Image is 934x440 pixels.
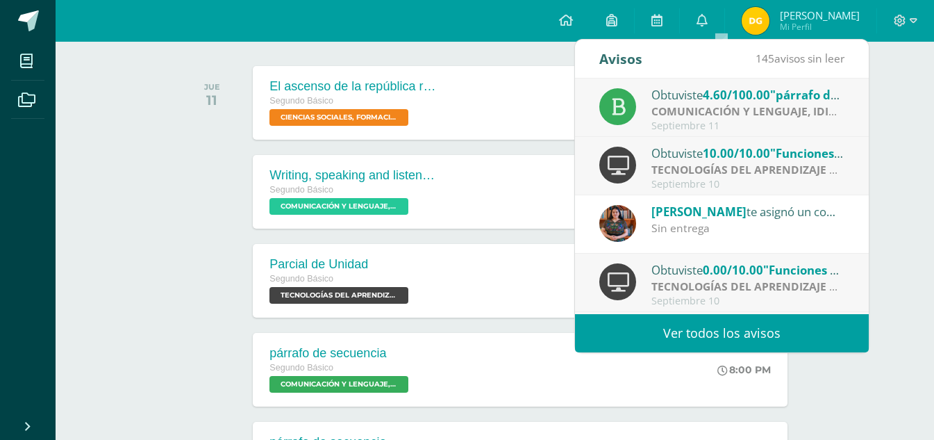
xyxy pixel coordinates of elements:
[575,314,869,352] a: Ver todos los avisos
[651,179,844,190] div: Septiembre 10
[651,85,844,104] div: Obtuviste en
[204,82,220,92] div: JUE
[651,144,844,162] div: Obtuviste en
[269,185,333,195] span: Segundo Básico
[269,198,408,215] span: COMUNICACIÓN Y LENGUAJE, IDIOMA EXTRANJERO 'Sección C'
[599,40,642,78] div: Avisos
[269,79,436,94] div: El ascenso de la república romana
[269,346,412,361] div: párrafo de secuencia
[756,51,774,66] span: 145
[269,363,333,373] span: Segundo Básico
[780,21,860,33] span: Mi Perfil
[651,120,844,132] div: Septiembre 11
[651,220,844,236] div: Sin entrega
[651,202,844,220] div: te asignó un comentario en 'Funciones Lógicas (Moneda y Reemplazar)' para 'TECNOLOGÍAS DEL APREND...
[756,51,844,66] span: avisos sin leer
[651,204,747,220] span: [PERSON_NAME]
[717,364,771,376] div: 8:00 PM
[742,7,769,35] img: 2338014896a91b37bfd5954146aec6a0.png
[599,205,636,242] img: 60a759e8b02ec95d430434cf0c0a55c7.png
[651,279,844,295] div: | Proyecto de práctica
[269,109,408,126] span: CIENCIAS SOCIALES, FORMACIÓN CIUDADANA E INTERCULTURALIDAD 'Sección C'
[651,295,844,307] div: Septiembre 10
[651,104,908,119] strong: COMUNICACIÓN Y LENGUAJE, IDIOMA ESPAÑOL
[780,8,860,22] span: [PERSON_NAME]
[770,87,903,103] span: "párrafo de secuencia"
[703,145,770,161] span: 10.00/10.00
[651,104,844,120] div: | Proyecto de práctica
[703,262,763,278] span: 0.00/10.00
[651,162,844,178] div: | Proyecto de dominio
[269,274,333,284] span: Segundo Básico
[269,168,436,183] div: Writing, speaking and listening.
[651,261,844,279] div: Obtuviste en
[703,87,770,103] span: 4.60/100.00
[269,376,408,393] span: COMUNICACIÓN Y LENGUAJE, IDIOMA ESPAÑOL 'Sección C'
[269,257,412,272] div: Parcial de Unidad
[269,287,408,304] span: TECNOLOGÍAS DEL APRENDIZAJE Y LA COMUNICACIÓN 'Sección C'
[204,92,220,108] div: 11
[269,96,333,106] span: Segundo Básico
